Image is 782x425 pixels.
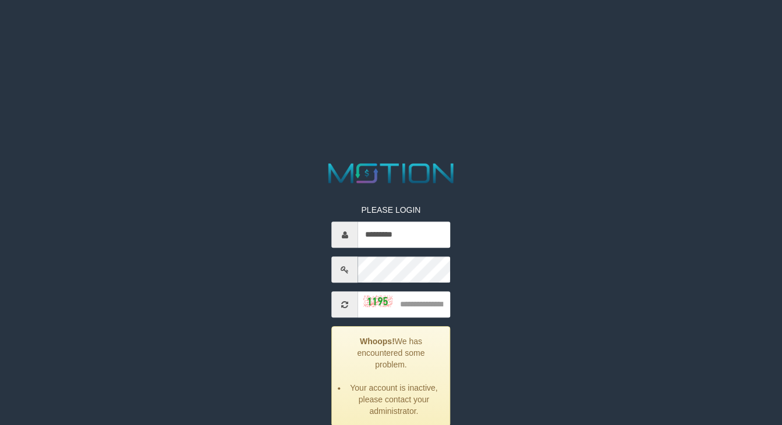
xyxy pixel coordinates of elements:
[364,295,393,307] img: captcha
[323,160,459,187] img: MOTION_logo.png
[332,204,451,216] p: PLEASE LOGIN
[347,382,441,417] li: Your account is inactive, please contact your administrator.
[360,337,395,346] strong: Whoops!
